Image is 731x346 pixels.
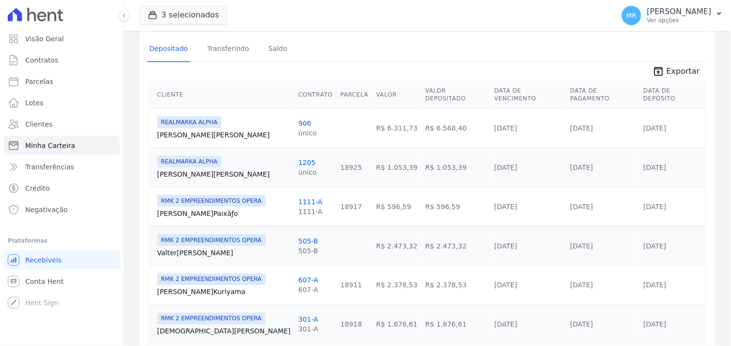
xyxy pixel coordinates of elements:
[298,285,318,295] div: 607-A
[25,141,75,150] span: Minha Carteira
[570,124,593,132] a: [DATE]
[294,81,336,109] th: Contrato
[653,66,665,77] i: unarchive
[491,81,566,109] th: Data de Vencimento
[570,164,593,171] a: [DATE]
[570,321,593,329] a: [DATE]
[4,272,120,291] a: Conta Hent
[340,321,362,329] a: 18918
[647,16,712,24] p: Ver opções
[570,242,593,250] a: [DATE]
[4,115,120,134] a: Clientes
[4,93,120,113] a: Lotes
[644,281,667,289] a: [DATE]
[25,277,64,286] span: Conta Hent
[340,281,362,289] a: 18911
[422,187,491,226] td: R$ 596,59
[340,164,362,171] a: 18925
[25,162,74,172] span: Transferências
[157,248,290,258] a: Valter[PERSON_NAME]
[298,159,316,166] a: 1205
[298,316,318,324] a: 301-A
[644,242,667,250] a: [DATE]
[422,108,491,148] td: R$ 6.568,40
[667,66,700,77] span: Exportar
[298,119,311,127] a: 906
[372,305,421,344] td: R$ 1.676,61
[494,124,517,132] a: [DATE]
[149,81,294,109] th: Cliente
[298,128,317,138] div: único
[566,81,639,109] th: Data de Pagamento
[25,205,68,214] span: Negativação
[157,327,290,336] a: [DEMOGRAPHIC_DATA][PERSON_NAME]
[422,148,491,187] td: R$ 1.053,39
[4,179,120,198] a: Crédito
[4,157,120,177] a: Transferências
[25,77,53,86] span: Parcelas
[4,50,120,70] a: Contratos
[644,321,667,329] a: [DATE]
[25,34,64,44] span: Visão Geral
[25,98,44,108] span: Lotes
[372,226,421,265] td: R$ 2.473,32
[372,265,421,305] td: R$ 2.378,53
[298,246,318,256] div: 505-B
[4,72,120,91] a: Parcelas
[626,12,637,19] span: MR
[4,200,120,219] a: Negativação
[157,156,222,167] span: REALMARKA ALPHA
[422,226,491,265] td: R$ 2.473,32
[614,2,731,29] button: MR [PERSON_NAME] Ver opções
[298,237,318,245] a: 505-B
[298,207,322,216] div: 1111-A
[157,116,222,128] span: REALMARKA ALPHA
[298,198,322,206] a: 1111-A
[422,305,491,344] td: R$ 1.676,61
[25,255,62,265] span: Recebíveis
[157,274,266,285] span: RMK 2 EMPREENDIMENTOS OPERA
[336,81,372,109] th: Parcela
[644,124,667,132] a: [DATE]
[494,203,517,211] a: [DATE]
[157,169,290,179] a: [PERSON_NAME][PERSON_NAME]
[422,265,491,305] td: R$ 2.378,53
[147,37,190,62] a: Depositado
[298,167,317,177] div: único
[372,108,421,148] td: R$ 6.311,73
[25,119,52,129] span: Clientes
[4,250,120,270] a: Recebíveis
[644,164,667,171] a: [DATE]
[494,281,517,289] a: [DATE]
[157,209,290,218] a: [PERSON_NAME]Paixãƒo
[298,277,318,284] a: 607-A
[25,183,50,193] span: Crédito
[570,281,593,289] a: [DATE]
[157,195,266,207] span: RMK 2 EMPREENDIMENTOS OPERA
[157,287,290,297] a: [PERSON_NAME]Kuriyama
[647,7,712,16] p: [PERSON_NAME]
[8,235,116,247] div: Plataformas
[422,81,491,109] th: Valor Depositado
[372,148,421,187] td: R$ 1.053,39
[340,203,362,211] a: 18917
[157,313,266,325] span: RMK 2 EMPREENDIMENTOS OPERA
[157,234,266,246] span: RMK 2 EMPREENDIMENTOS OPERA
[372,81,421,109] th: Valor
[267,37,289,62] a: Saldo
[140,6,227,24] button: 3 selecionados
[570,203,593,211] a: [DATE]
[25,55,58,65] span: Contratos
[157,130,290,140] a: [PERSON_NAME][PERSON_NAME]
[4,136,120,155] a: Minha Carteira
[645,66,708,79] a: unarchive Exportar
[372,187,421,226] td: R$ 596,59
[640,81,706,109] th: Data de Depósito
[644,203,667,211] a: [DATE]
[494,242,517,250] a: [DATE]
[494,321,517,329] a: [DATE]
[4,29,120,49] a: Visão Geral
[494,164,517,171] a: [DATE]
[206,37,252,62] a: Transferindo
[298,325,318,334] div: 301-A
